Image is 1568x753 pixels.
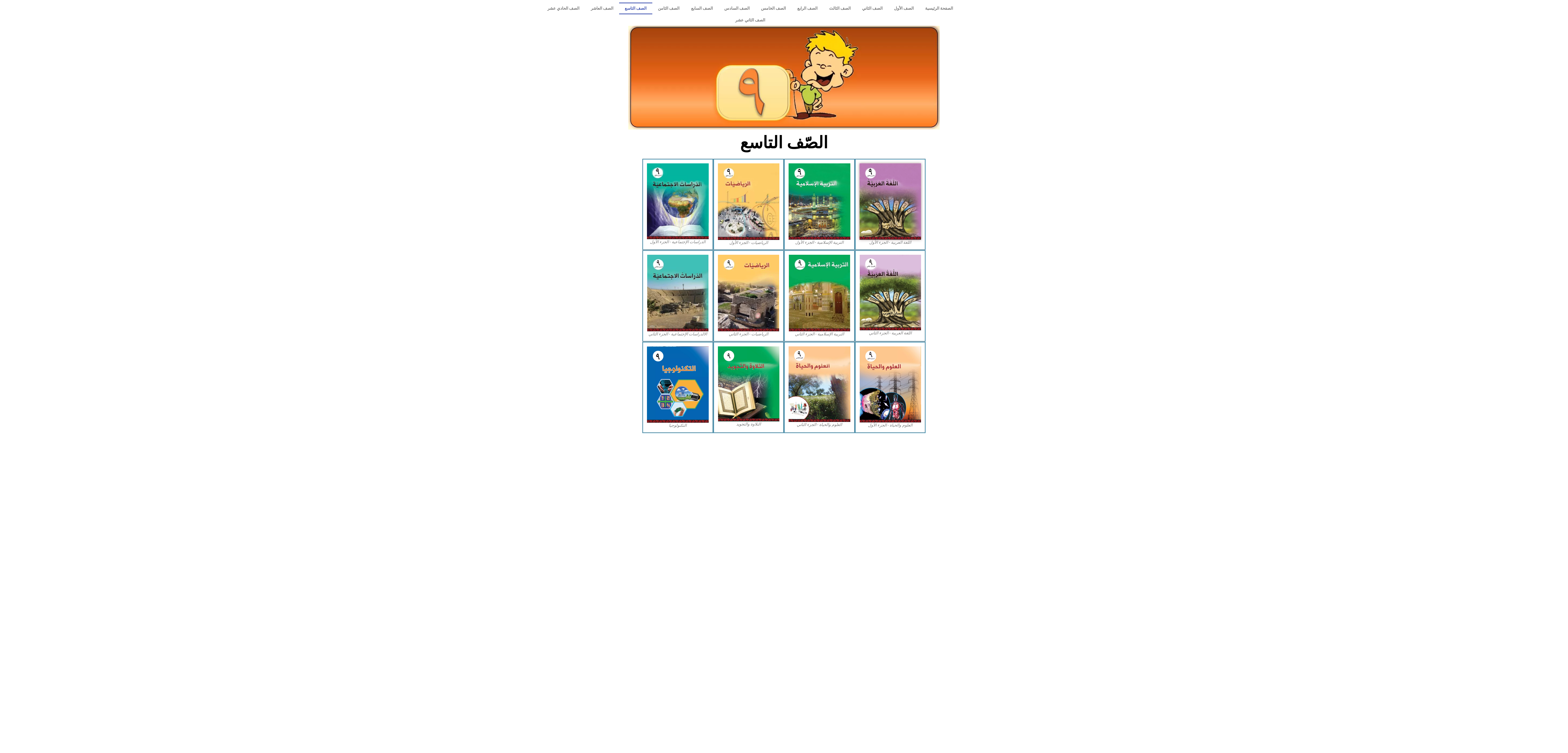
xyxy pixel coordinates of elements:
[700,133,868,153] h2: الصّف التاسع
[718,240,780,246] figcaption: الرياضيات - الجزء الأول​
[585,3,619,14] a: الصف العاشر
[860,422,921,428] figcaption: العلوم والحياة - الجزء الأول
[619,3,652,14] a: الصف التاسع
[856,3,888,14] a: الصف الثاني
[647,239,709,245] figcaption: الدراسات الإجتماعية - الجزء الأول​
[755,3,792,14] a: الصف الخامس
[823,3,856,14] a: الصف الثالث
[652,3,685,14] a: الصف الثامن
[888,3,920,14] a: الصف الأول
[860,330,921,336] figcaption: اللغة العربية - الجزء الثاني
[542,3,585,14] a: الصف الحادي عشر
[718,421,780,427] figcaption: التلاوة والتجويد
[920,3,959,14] a: الصفحة الرئيسية
[789,422,850,428] figcaption: العلوم والحياة - الجزء الثاني
[718,331,780,337] figcaption: الرياضيات - الجزء الثاني
[542,14,959,26] a: الصف الثاني عشر
[789,331,850,337] figcaption: التربية الإسلامية - الجزء الثاني
[685,3,718,14] a: الصف السابع
[718,3,755,14] a: الصف السادس
[647,423,709,428] figcaption: التكنولوجيا
[789,240,850,245] figcaption: التربية الإسلامية - الجزء الأول
[647,331,709,337] figcaption: الالدراسات الإجتماعية - الجزء الثاني
[792,3,823,14] a: الصف الرابع
[860,240,921,245] figcaption: اللغة العربية - الجزء الأول​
